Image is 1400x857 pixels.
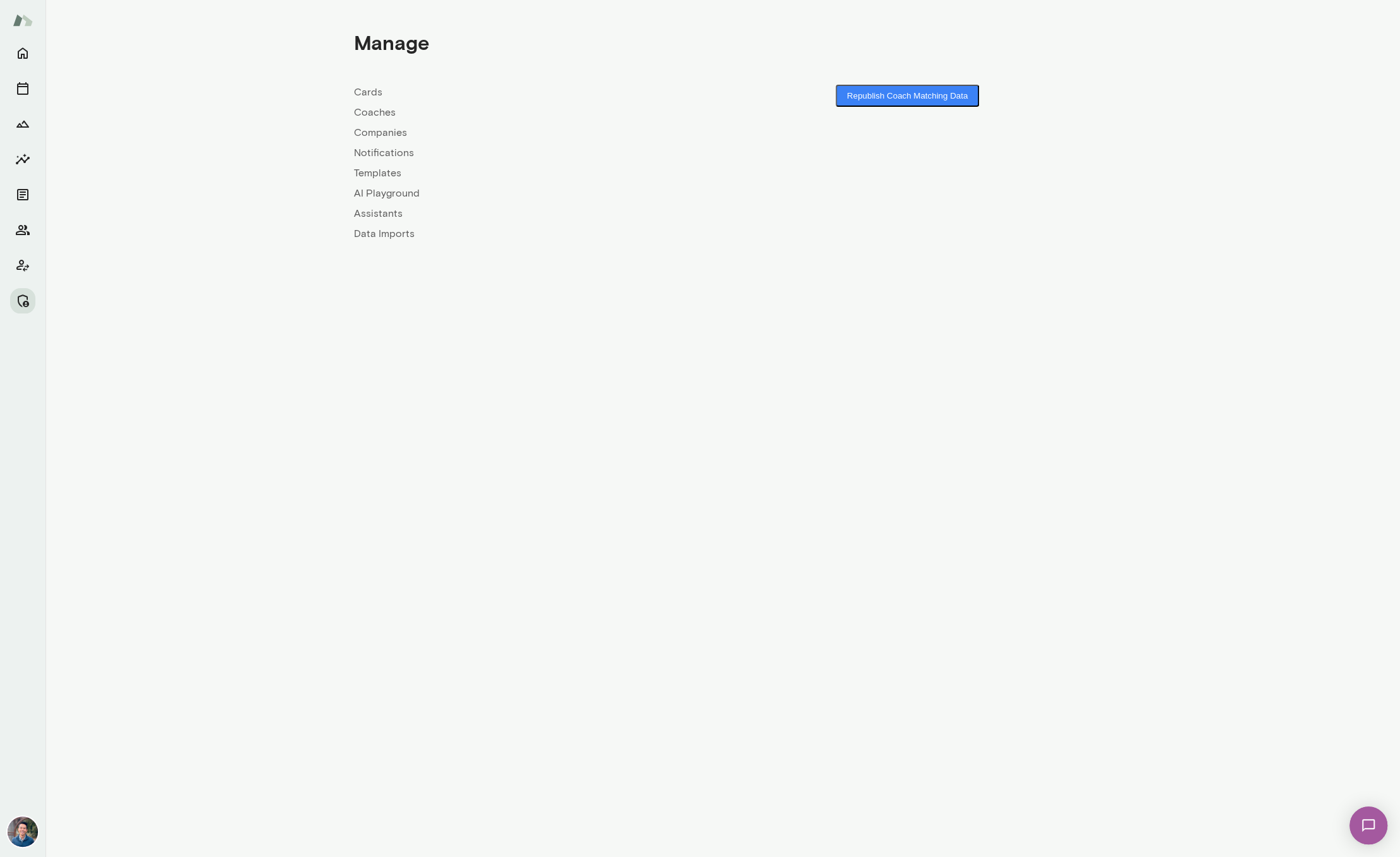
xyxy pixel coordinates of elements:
button: Home [10,40,35,66]
a: Data Imports [354,226,723,241]
button: Client app [10,253,35,278]
h4: Manage [354,30,429,54]
button: Sessions [10,76,35,101]
a: AI Playground [354,186,723,201]
button: Growth Plan [10,111,35,137]
img: Alex Yu [8,817,38,847]
button: Republish Coach Matching Data [836,85,979,107]
button: Documents [10,182,35,207]
button: Members [10,217,35,243]
a: Coaches [354,105,723,120]
button: Manage [10,288,35,313]
a: Cards [354,85,723,100]
a: Notifications [354,145,723,161]
button: Insights [10,147,35,172]
img: Mento [13,8,33,32]
a: Templates [354,166,723,181]
a: Assistants [354,206,723,221]
a: Companies [354,125,723,140]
